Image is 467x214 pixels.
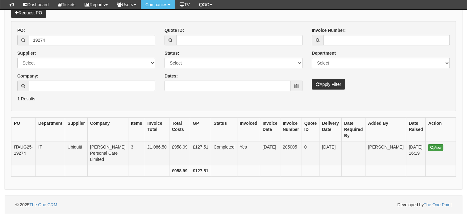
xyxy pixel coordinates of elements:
[11,7,46,18] a: Request PO
[65,118,87,141] th: Supplier
[145,118,169,141] th: Invoice Total
[397,202,452,208] span: Developed by
[65,141,87,165] td: Ubiquiti
[312,79,345,90] button: Apply Filter
[319,118,341,141] th: Delivery Date
[190,165,211,177] th: £127.51
[237,141,260,165] td: Yes
[169,118,190,141] th: Total Costs
[312,27,346,33] label: Invoice Number:
[190,141,211,165] td: £127.51
[428,144,443,151] a: View
[365,141,406,165] td: [PERSON_NAME]
[319,141,341,165] td: [DATE]
[260,118,280,141] th: Invoice Date
[87,118,128,141] th: Company
[169,165,190,177] th: £958.99
[424,202,452,207] a: The One Point
[341,118,365,141] th: Date Required By
[211,118,237,141] th: Status
[87,141,128,165] td: [PERSON_NAME] Personal Care Limited
[165,73,178,79] label: Dates:
[280,118,302,141] th: Invoice Number
[17,50,36,56] label: Supplier:
[128,141,145,165] td: 3
[169,141,190,165] td: £958.99
[11,118,36,141] th: PO
[365,118,406,141] th: Added By
[280,141,302,165] td: 205005
[312,50,336,56] label: Department
[190,118,211,141] th: GP
[35,141,65,165] td: IT
[145,141,169,165] td: £1,086.50
[406,141,426,165] td: [DATE] 16:19
[165,50,179,56] label: Status:
[17,73,38,79] label: Company:
[35,118,65,141] th: Department
[260,141,280,165] td: [DATE]
[426,118,456,141] th: Action
[165,27,184,33] label: Quote ID:
[17,96,450,102] p: 1 Results
[29,202,57,207] a: The One CRM
[17,27,25,33] label: PO:
[11,141,36,165] td: ITAUG25-19274
[406,118,426,141] th: Date Raised
[128,118,145,141] th: Items
[15,202,57,207] span: © 2025
[211,141,237,165] td: Completed
[237,118,260,141] th: Invoiced
[302,141,319,165] td: 0
[302,118,319,141] th: Quote ID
